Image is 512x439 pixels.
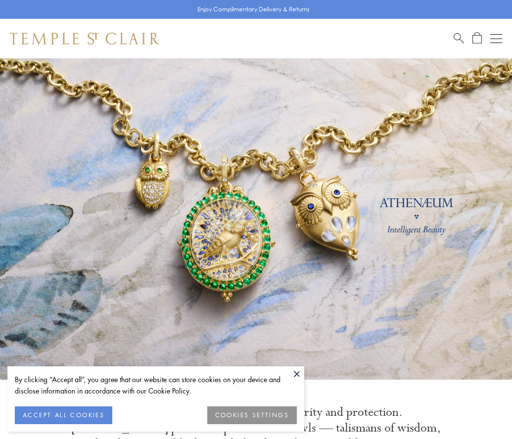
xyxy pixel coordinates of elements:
[454,32,464,44] a: Search
[15,374,297,396] div: By clicking “Accept all”, you agree that our website can store cookies on your device and disclos...
[207,406,297,424] button: COOKIES SETTINGS
[197,4,310,14] p: Enjoy Complimentary Delivery & Returns
[472,32,482,44] a: Open Shopping Bag
[490,33,502,44] button: Open navigation
[10,33,159,44] img: Temple St. Clair
[15,406,112,424] button: ACCEPT ALL COOKIES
